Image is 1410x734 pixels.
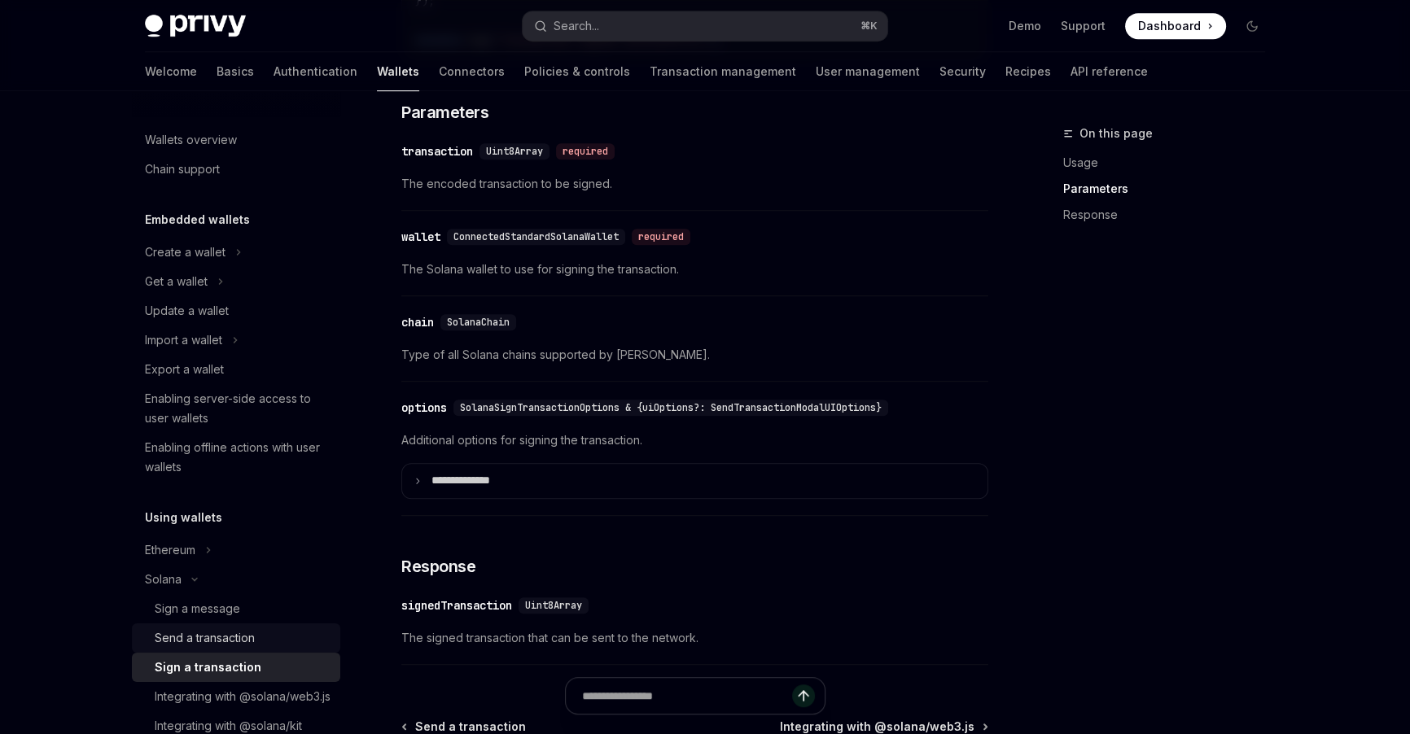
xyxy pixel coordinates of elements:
a: Connectors [439,52,505,91]
a: Security [939,52,986,91]
span: The signed transaction that can be sent to the network. [401,628,988,648]
div: options [401,400,447,416]
a: Send a transaction [132,623,340,653]
button: Toggle Create a wallet section [132,238,340,267]
a: Usage [1063,150,1278,176]
div: Sign a transaction [155,658,261,677]
a: Wallets overview [132,125,340,155]
a: Policies & controls [524,52,630,91]
a: Chain support [132,155,340,184]
div: wallet [401,229,440,245]
div: Ethereum [145,540,195,560]
span: Response [401,555,475,578]
div: Integrating with @solana/web3.js [155,687,331,706]
span: Dashboard [1138,18,1201,34]
span: Uint8Array [486,145,543,158]
img: dark logo [145,15,246,37]
a: Integrating with @solana/web3.js [132,682,340,711]
span: On this page [1079,124,1153,143]
div: Get a wallet [145,272,208,291]
a: Basics [217,52,254,91]
span: ⌘ K [860,20,878,33]
a: Wallets [377,52,419,91]
span: Additional options for signing the transaction. [401,430,988,450]
div: Wallets overview [145,130,237,150]
div: signedTransaction [401,597,512,614]
span: The Solana wallet to use for signing the transaction. [401,260,988,279]
a: Recipes [1005,52,1051,91]
div: chain [401,314,434,330]
div: Enabling offline actions with user wallets [145,438,331,477]
div: Send a transaction [155,628,255,648]
a: Transaction management [650,52,796,91]
a: API reference [1071,52,1148,91]
button: Toggle Ethereum section [132,535,340,565]
a: Update a wallet [132,296,340,325]
div: Search... [554,16,599,36]
div: required [556,143,615,159]
a: User management [816,52,920,91]
div: transaction [401,143,473,159]
a: Response [1063,202,1278,228]
a: Welcome [145,52,197,91]
a: Parameters [1063,176,1278,202]
span: SolanaSignTransactionOptions & {uiOptions?: SendTransactionModalUIOptions} [460,401,882,414]
button: Toggle Get a wallet section [132,267,340,296]
input: Ask a question... [582,678,792,714]
div: Solana [145,570,182,589]
div: Enabling server-side access to user wallets [145,389,331,428]
div: Sign a message [155,599,240,618]
span: Parameters [401,101,488,124]
a: Support [1061,18,1106,34]
a: Sign a transaction [132,653,340,682]
a: Enabling offline actions with user wallets [132,433,340,482]
button: Toggle Solana section [132,565,340,594]
a: Dashboard [1125,13,1226,39]
div: Create a wallet [145,242,226,262]
h5: Embedded wallets [145,210,250,229]
button: Toggle Import a wallet section [132,325,340,355]
div: Export a wallet [145,360,224,379]
a: Export a wallet [132,355,340,384]
span: Type of all Solana chains supported by [PERSON_NAME]. [401,345,988,365]
span: The encoded transaction to be signed. [401,174,988,194]
div: Chain support [145,159,220,179]
div: Update a wallet [145,301,229,321]
button: Open search [523,11,887,41]
a: Sign a message [132,594,340,623]
span: ConnectedStandardSolanaWallet [453,230,619,243]
a: Demo [1009,18,1041,34]
div: required [632,229,690,245]
a: Authentication [274,52,357,91]
span: SolanaChain [447,316,510,329]
button: Send message [792,684,815,707]
a: Enabling server-side access to user wallets [132,384,340,433]
button: Toggle dark mode [1239,13,1265,39]
div: Import a wallet [145,330,222,350]
h5: Using wallets [145,508,222,527]
span: Uint8Array [525,599,582,612]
